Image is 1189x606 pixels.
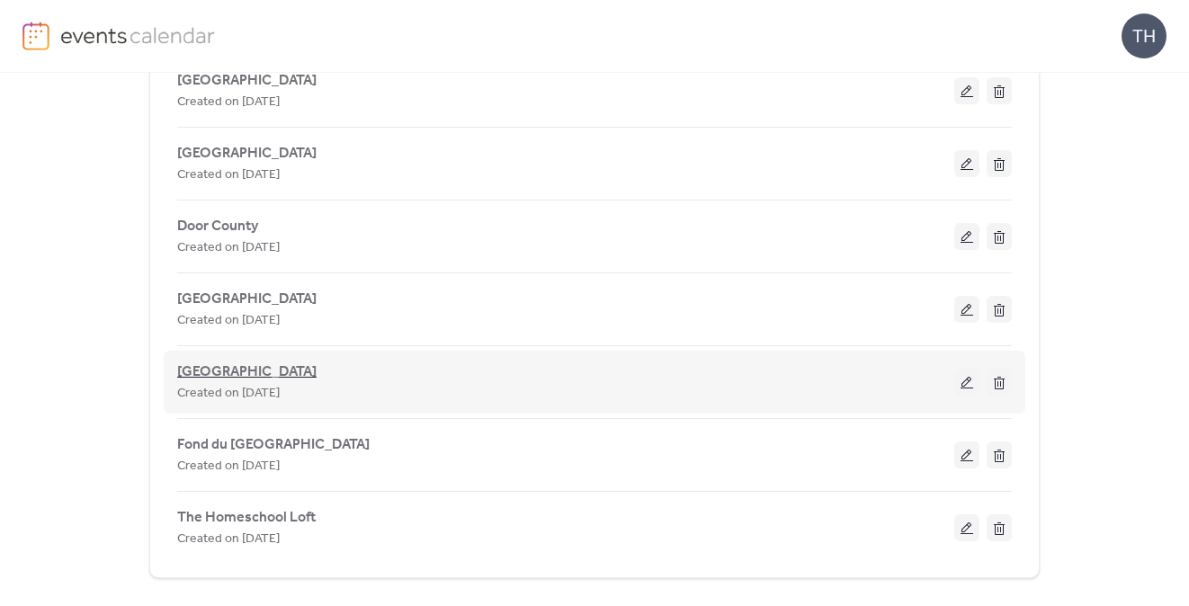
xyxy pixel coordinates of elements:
[177,440,370,450] a: Fond du [GEOGRAPHIC_DATA]
[177,434,370,456] span: Fond du [GEOGRAPHIC_DATA]
[177,289,317,310] span: [GEOGRAPHIC_DATA]
[177,165,280,186] span: Created on [DATE]
[177,76,317,85] a: [GEOGRAPHIC_DATA]
[177,512,316,522] a: The Homeschool Loft
[177,507,316,529] span: The Homeschool Loft
[22,22,49,50] img: logo
[177,294,317,304] a: [GEOGRAPHIC_DATA]
[177,143,317,165] span: [GEOGRAPHIC_DATA]
[177,310,280,332] span: Created on [DATE]
[177,529,280,550] span: Created on [DATE]
[177,148,317,158] a: [GEOGRAPHIC_DATA]
[177,221,258,231] a: Door County
[177,70,317,92] span: [GEOGRAPHIC_DATA]
[177,237,280,259] span: Created on [DATE]
[60,22,216,49] img: logo-type
[177,367,317,378] a: [GEOGRAPHIC_DATA]
[177,361,317,383] span: [GEOGRAPHIC_DATA]
[177,92,280,113] span: Created on [DATE]
[177,456,280,477] span: Created on [DATE]
[1122,13,1167,58] div: TH
[177,383,280,405] span: Created on [DATE]
[177,216,258,237] span: Door County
